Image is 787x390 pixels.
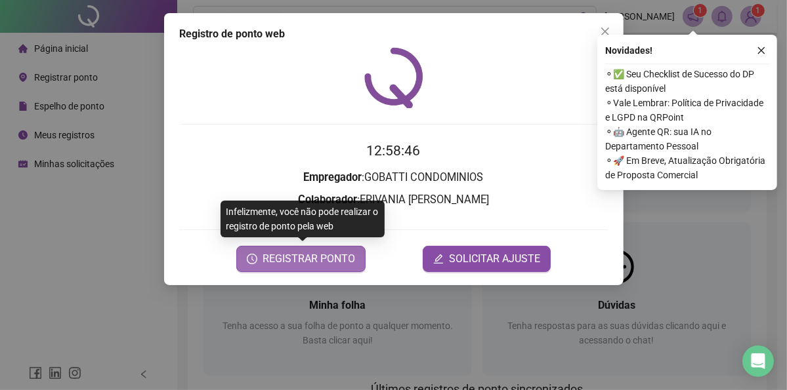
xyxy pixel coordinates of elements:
[247,254,257,264] span: clock-circle
[605,125,769,153] span: ⚬ 🤖 Agente QR: sua IA no Departamento Pessoal
[367,143,421,159] time: 12:58:46
[236,246,366,272] button: REGISTRAR PONTO
[449,251,540,267] span: SOLICITAR AJUSTE
[364,47,423,108] img: QRPoint
[605,96,769,125] span: ⚬ Vale Lembrar: Política de Privacidade e LGPD na QRPoint
[757,46,766,55] span: close
[180,26,608,42] div: Registro de ponto web
[221,201,385,237] div: Infelizmente, você não pode realizar o registro de ponto pela web
[263,251,355,267] span: REGISTRAR PONTO
[423,246,551,272] button: editSOLICITAR AJUSTE
[742,345,774,377] div: Open Intercom Messenger
[298,193,357,206] strong: Colaborador
[605,153,769,182] span: ⚬ 🚀 Em Breve, Atualização Obrigatória de Proposta Comercial
[180,169,608,186] h3: : GOBATTI CONDOMINIOS
[304,171,362,184] strong: Empregador
[605,43,652,58] span: Novidades !
[433,254,444,264] span: edit
[595,21,616,42] button: Close
[605,67,769,96] span: ⚬ ✅ Seu Checklist de Sucesso do DP está disponível
[180,191,608,208] h3: : ERIVANIA [PERSON_NAME]
[600,26,610,37] span: close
